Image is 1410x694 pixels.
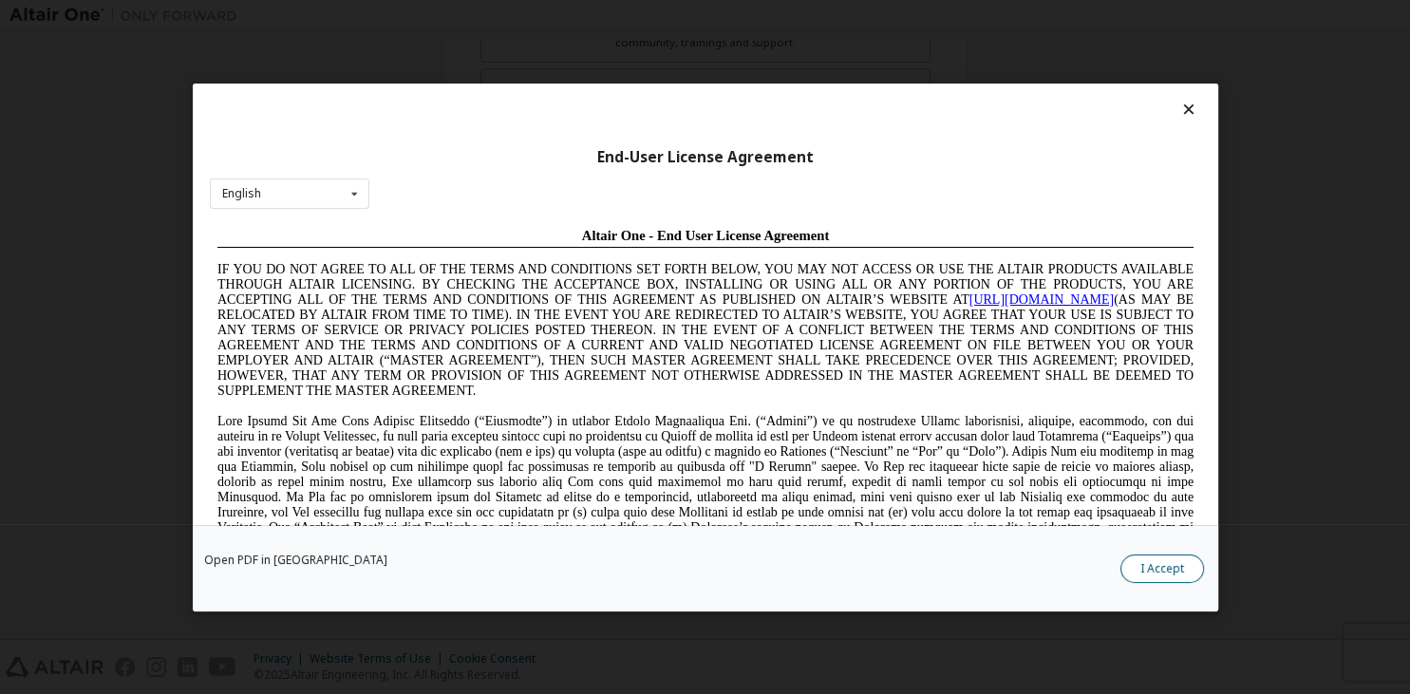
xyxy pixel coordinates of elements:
button: I Accept [1120,553,1204,582]
span: Altair One - End User License Agreement [372,8,620,23]
span: IF YOU DO NOT AGREE TO ALL OF THE TERMS AND CONDITIONS SET FORTH BELOW, YOU MAY NOT ACCESS OR USE... [8,42,984,178]
div: English [222,188,261,199]
div: End-User License Agreement [210,147,1201,166]
span: Lore Ipsumd Sit Ame Cons Adipisc Elitseddo (“Eiusmodte”) in utlabor Etdolo Magnaaliqua Eni. (“Adm... [8,194,984,329]
a: [URL][DOMAIN_NAME] [760,72,904,86]
a: Open PDF in [GEOGRAPHIC_DATA] [204,553,387,565]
